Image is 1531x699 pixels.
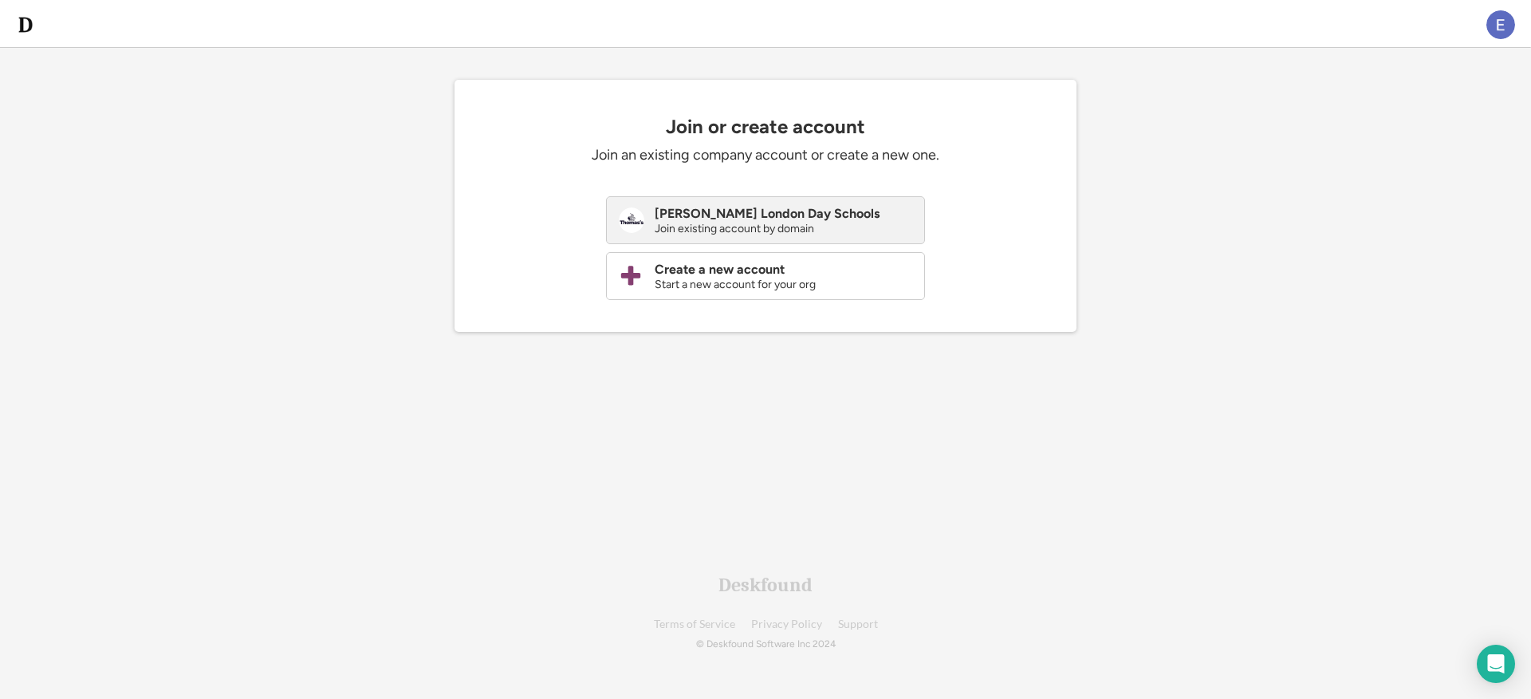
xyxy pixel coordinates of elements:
[655,263,785,277] div: Create a new account
[619,207,644,233] img: thomas-s.co.uk
[751,618,822,630] a: Privacy Policy
[655,207,924,221] div: [PERSON_NAME] London Day Schools
[654,618,735,630] a: Terms of Service
[718,575,813,594] div: Deskfound
[655,277,816,293] div: Start a new account for your org
[1486,10,1515,39] img: ACg8ocIMIWdK3_OEQJqHdUvaJhT8gUEZsrTSsAUbnw4n_nPld5bosQ=s96-c
[655,221,814,237] div: Join existing account by domain
[838,618,878,630] a: Support
[462,116,1069,138] div: Join or create account
[16,15,35,34] img: d-whitebg.png
[1477,645,1515,683] div: Open Intercom Messenger
[526,146,1005,164] div: Join an existing company account or create a new one.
